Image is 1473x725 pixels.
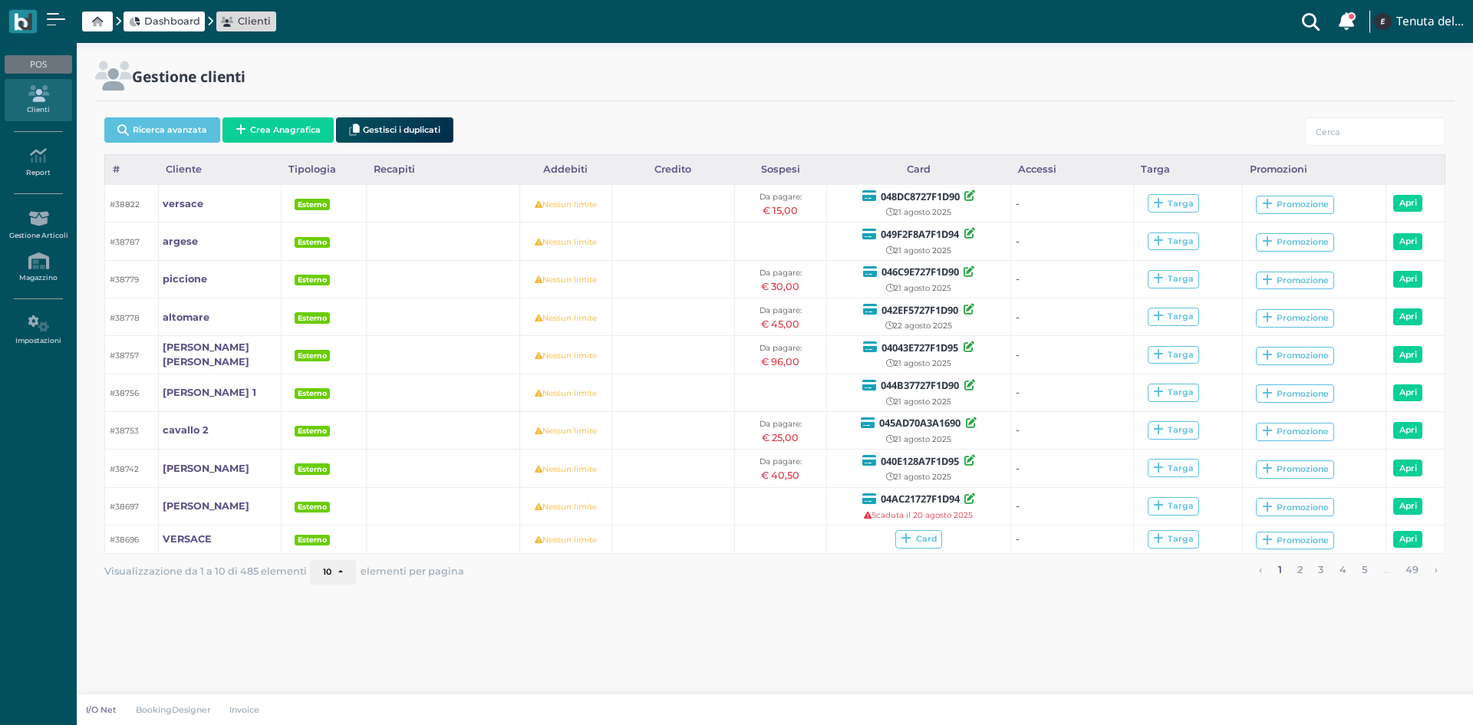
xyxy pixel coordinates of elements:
[881,341,958,354] b: 04043E727F1D95
[163,532,212,546] a: VERSACE
[535,199,597,209] small: Nessun limite
[1262,388,1329,400] div: Promozione
[163,198,203,209] b: versace
[519,155,611,184] div: Addebiti
[1357,560,1372,580] a: alla pagina 5
[132,68,245,84] h2: Gestione clienti
[1010,222,1133,260] td: -
[110,351,139,361] small: #38757
[163,236,198,247] b: argese
[1372,3,1464,40] a: ... Tenuta del Barco
[1153,198,1194,209] div: Targa
[1262,236,1329,248] div: Promozione
[163,196,203,211] a: versace
[163,385,256,400] a: [PERSON_NAME] 1
[5,246,71,288] a: Magazzino
[1010,155,1133,184] div: Accessi
[310,560,464,585] div: elementi per pagina
[298,427,327,435] b: Esterno
[298,200,327,209] b: Esterno
[163,310,209,325] a: altomare
[1242,155,1386,184] div: Promozioni
[110,313,140,323] small: #38778
[760,305,802,315] small: Da pagare:
[1010,374,1133,411] td: -
[760,419,802,429] small: Da pagare:
[535,388,597,398] small: Nessun limite
[163,234,198,249] a: argese
[158,155,281,184] div: Cliente
[535,502,597,512] small: Nessun limite
[535,535,597,545] small: Nessun limite
[110,502,139,512] small: #38697
[298,389,327,397] b: Esterno
[535,275,597,285] small: Nessun limite
[1153,424,1194,436] div: Targa
[1313,560,1329,580] a: alla pagina 3
[298,503,327,511] b: Esterno
[1374,13,1391,30] img: ...
[222,117,334,143] button: Crea Anagrafica
[1262,535,1329,546] div: Promozione
[110,388,139,398] small: #38756
[298,465,327,473] b: Esterno
[163,387,256,398] b: [PERSON_NAME] 1
[740,354,822,369] div: € 96,00
[104,561,307,582] span: Visualizzazione da 1 a 10 di 485 elementi
[760,192,802,202] small: Da pagare:
[1393,346,1422,363] a: Apri
[1262,426,1329,437] div: Promozione
[886,472,951,482] small: 21 agosto 2025
[5,204,71,246] a: Gestione Articoli
[1010,185,1133,222] td: -
[740,430,822,445] div: € 25,00
[760,268,802,278] small: Da pagare:
[1262,275,1329,286] div: Promozione
[1010,411,1133,449] td: -
[1010,487,1133,525] td: -
[129,14,200,28] a: Dashboard
[1364,677,1460,712] iframe: Help widget launcher
[1393,195,1422,212] a: Apri
[886,397,951,407] small: 21 agosto 2025
[238,14,271,28] span: Clienti
[879,416,961,430] b: 045AD70A3A1690
[1262,199,1329,210] div: Promozione
[1153,387,1194,398] div: Targa
[163,341,249,367] b: [PERSON_NAME] [PERSON_NAME]
[110,199,140,209] small: #38822
[886,207,951,217] small: 21 agosto 2025
[886,283,951,293] small: 21 agosto 2025
[5,79,71,121] a: Clienti
[310,560,356,585] button: 10
[1393,271,1422,288] a: Apri
[144,14,200,28] span: Dashboard
[864,510,973,520] small: Scaduta il 20 agosto 2025
[1393,460,1422,476] a: Apri
[1262,350,1329,361] div: Promozione
[5,141,71,183] a: Report
[1262,463,1329,475] div: Promozione
[298,351,327,360] b: Esterno
[886,434,951,444] small: 21 agosto 2025
[740,317,822,331] div: € 45,00
[535,237,597,247] small: Nessun limite
[1153,349,1194,361] div: Targa
[826,155,1010,184] div: Card
[1133,155,1242,184] div: Targa
[886,246,951,255] small: 21 agosto 2025
[535,426,597,436] small: Nessun limite
[298,275,327,284] b: Esterno
[163,533,212,545] b: VERSACE
[1429,560,1442,580] a: pagina successiva
[611,155,734,184] div: Credito
[1010,260,1133,298] td: -
[1393,498,1422,515] a: Apri
[881,189,960,203] b: 048DC8727F1D90
[366,155,519,184] div: Recapiti
[163,499,249,513] a: [PERSON_NAME]
[105,155,158,184] div: #
[881,303,958,317] b: 042EF5727F1D90
[760,456,802,466] small: Da pagare:
[760,343,802,353] small: Da pagare:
